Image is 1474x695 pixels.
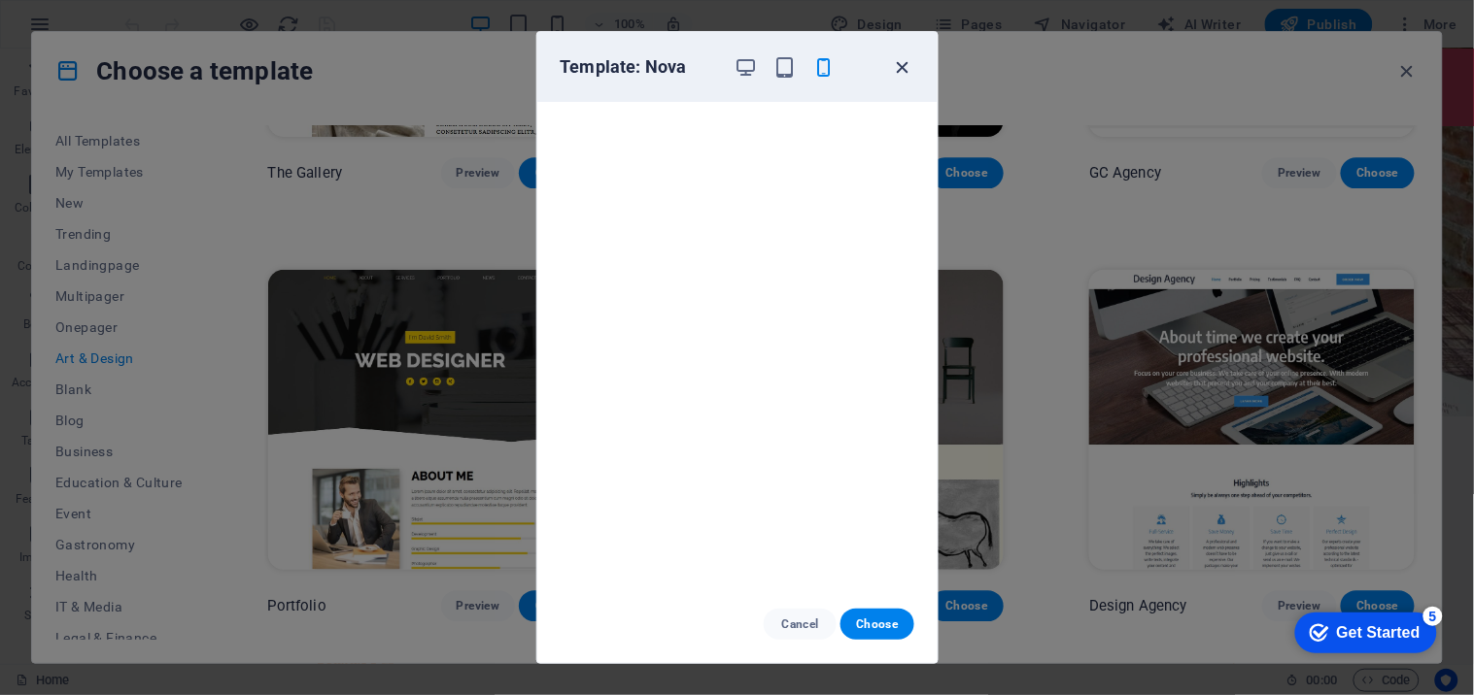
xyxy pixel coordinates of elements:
[840,609,913,640] button: Choose
[57,21,141,39] div: Get Started
[561,55,719,79] h6: Template: Nova
[856,616,898,632] span: Choose
[764,609,837,640] button: Cancel
[779,616,821,632] span: Cancel
[144,4,163,23] div: 5
[16,10,157,50] div: Get Started 5 items remaining, 0% complete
